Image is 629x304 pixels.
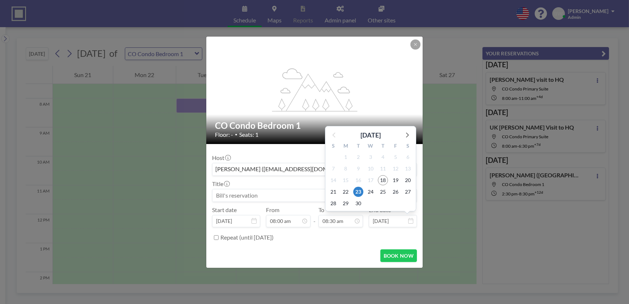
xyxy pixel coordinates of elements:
[378,175,388,185] span: Thursday, September 18, 2025
[328,175,338,185] span: Sunday, September 14, 2025
[402,142,414,151] div: S
[403,175,413,185] span: Saturday, September 20, 2025
[272,68,358,111] g: flex-grow: 1.2;
[366,175,376,185] span: Wednesday, September 17, 2025
[212,180,229,187] label: Title
[220,234,274,241] label: Repeat (until [DATE])
[403,187,413,197] span: Saturday, September 27, 2025
[212,163,417,176] div: Search for option
[360,130,381,140] div: [DATE]
[391,187,401,197] span: Friday, September 26, 2025
[341,152,351,162] span: Monday, September 1, 2025
[366,164,376,174] span: Wednesday, September 10, 2025
[353,152,363,162] span: Tuesday, September 2, 2025
[389,142,402,151] div: F
[403,152,413,162] span: Saturday, September 6, 2025
[378,152,388,162] span: Thursday, September 4, 2025
[353,164,363,174] span: Tuesday, September 9, 2025
[328,198,338,208] span: Sunday, September 28, 2025
[341,164,351,174] span: Monday, September 8, 2025
[328,164,338,174] span: Sunday, September 7, 2025
[353,187,363,197] span: Tuesday, September 23, 2025
[380,249,417,262] button: BOOK NOW
[341,198,351,208] span: Monday, September 29, 2025
[215,120,415,131] h2: CO Condo Bedroom 1
[366,152,376,162] span: Wednesday, September 3, 2025
[391,152,401,162] span: Friday, September 5, 2025
[328,187,338,197] span: Sunday, September 21, 2025
[239,131,258,138] span: Seats: 1
[352,142,364,151] div: T
[235,132,237,137] span: •
[353,198,363,208] span: Tuesday, September 30, 2025
[391,175,401,185] span: Friday, September 19, 2025
[212,154,230,161] label: Host
[339,142,352,151] div: M
[313,209,316,225] span: -
[364,142,377,151] div: W
[327,142,339,151] div: S
[212,206,237,214] label: Start date
[366,187,376,197] span: Wednesday, September 24, 2025
[391,164,401,174] span: Friday, September 12, 2025
[341,175,351,185] span: Monday, September 15, 2025
[378,164,388,174] span: Thursday, September 11, 2025
[403,164,413,174] span: Saturday, September 13, 2025
[212,189,417,202] input: Bill's reservation
[377,142,389,151] div: T
[378,187,388,197] span: Thursday, September 25, 2025
[318,206,324,214] label: To
[214,165,363,174] span: [PERSON_NAME] ([EMAIL_ADDRESS][DOMAIN_NAME])
[353,175,363,185] span: Tuesday, September 16, 2025
[215,131,233,138] span: Floor: -
[341,187,351,197] span: Monday, September 22, 2025
[266,206,279,214] label: From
